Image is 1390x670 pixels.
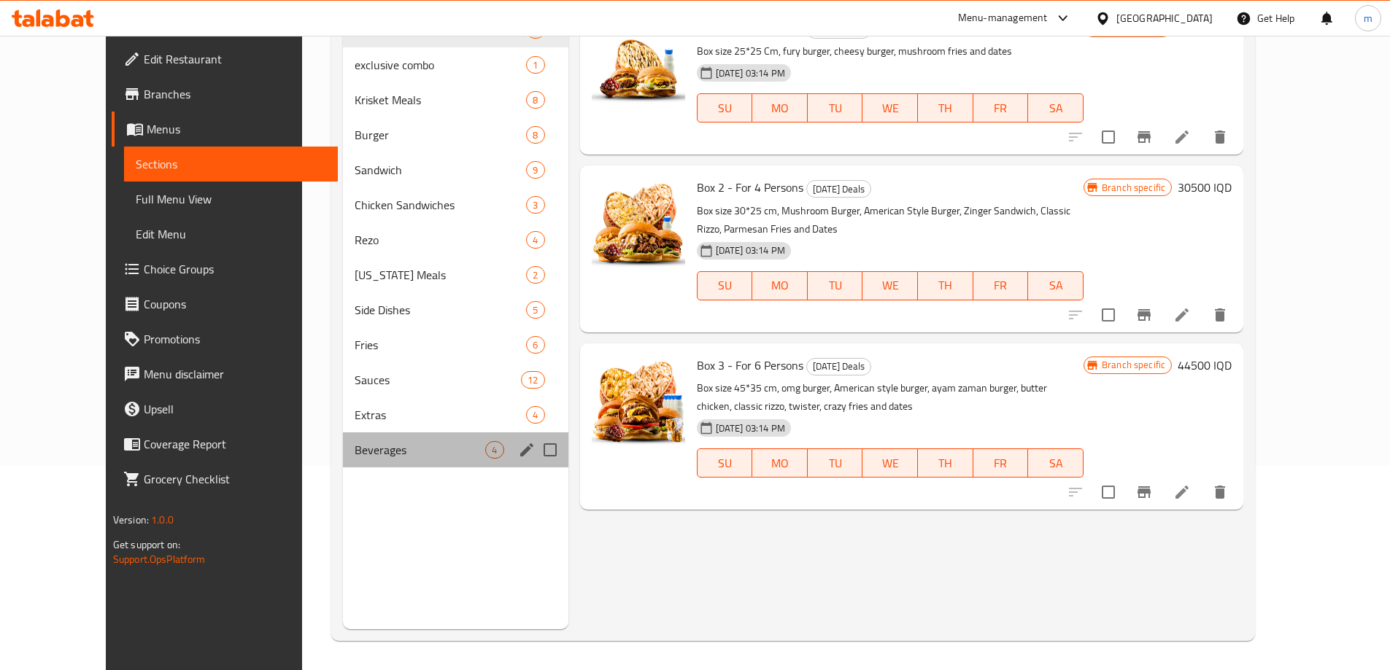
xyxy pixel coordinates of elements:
span: Select to update [1093,477,1124,507]
span: Get support on: [113,535,180,554]
a: Menu disclaimer [112,357,338,392]
div: items [485,441,503,459]
h6: 19500 IQD [1178,18,1232,39]
span: FR [979,98,1023,119]
button: MO [752,448,808,478]
a: Edit Menu [124,217,338,252]
button: Branch-specific-item [1127,475,1162,510]
a: Edit menu item [1173,483,1191,501]
a: Sections [124,147,338,182]
span: [DATE] 03:14 PM [710,421,791,435]
button: delete [1202,297,1238,332]
button: WE [862,271,918,300]
span: Side Dishes [355,301,526,319]
button: TH [918,271,973,300]
a: Edit menu item [1173,128,1191,146]
span: exclusive combo [355,56,526,74]
span: FR [979,453,1023,474]
div: Ramadan Deals [806,180,871,198]
span: Upsell [144,400,326,418]
span: Menu disclaimer [144,365,326,383]
span: MO [758,98,802,119]
div: items [526,266,544,284]
div: items [526,56,544,74]
span: SU [703,98,747,119]
span: Fries [355,336,526,354]
div: Beverages [355,441,485,459]
span: 1 [527,58,544,72]
h6: 30500 IQD [1178,177,1232,198]
span: SA [1034,98,1078,119]
span: SA [1034,453,1078,474]
span: TU [814,275,857,296]
button: SU [697,271,753,300]
div: Burger8 [343,117,568,152]
div: items [526,161,544,179]
div: items [526,336,544,354]
button: Branch-specific-item [1127,120,1162,155]
span: TH [924,275,968,296]
span: Rezo [355,231,526,249]
a: Promotions [112,322,338,357]
p: Box size 30*25 cm, Mushroom Burger, American Style Burger, Zinger Sandwich, Classic Rizzo, Parmes... [697,202,1084,238]
button: FR [973,93,1029,122]
span: Sandwich [355,161,526,179]
button: edit [516,439,538,461]
button: delete [1202,475,1238,510]
img: Box 3 - For 6 Persons [592,355,685,448]
span: 8 [527,93,544,107]
a: Support.OpsPlatform [113,550,206,569]
div: items [526,231,544,249]
span: Branches [144,85,326,103]
span: Branch specific [1096,358,1171,372]
span: Edit Restaurant [144,50,326,68]
div: Menu-management [958,9,1048,27]
button: MO [752,93,808,122]
span: SU [703,453,747,474]
button: FR [973,448,1029,478]
span: SU [703,275,747,296]
span: [DATE] 03:14 PM [710,66,791,80]
span: 6 [527,338,544,352]
span: Extras [355,406,526,424]
button: SA [1028,93,1084,122]
span: Sections [136,155,326,173]
div: Sauces12 [343,362,568,397]
span: 8 [527,128,544,142]
span: Select to update [1093,300,1124,330]
nav: Menu sections [343,7,568,473]
span: 9 [527,163,544,177]
span: 2 [527,268,544,282]
a: Full Menu View [124,182,338,217]
a: Edit menu item [1173,306,1191,324]
button: SU [697,93,753,122]
span: Branch specific [1096,181,1171,195]
span: TH [924,98,968,119]
span: Sauces [355,371,521,389]
div: Krisket Meals [355,91,526,109]
a: Menus [112,112,338,147]
div: Burger [355,126,526,144]
span: [US_STATE] Meals [355,266,526,284]
span: 4 [527,408,544,422]
span: TU [814,98,857,119]
button: TU [808,93,863,122]
button: SA [1028,271,1084,300]
div: items [521,371,544,389]
span: Version: [113,510,149,529]
a: Coupons [112,287,338,322]
span: 4 [486,443,503,457]
div: Beverages4edit [343,432,568,467]
div: items [526,301,544,319]
h6: 44500 IQD [1178,355,1232,375]
button: TH [918,448,973,478]
span: TU [814,453,857,474]
a: Grocery Checklist [112,461,338,496]
span: WE [868,453,912,474]
a: Choice Groups [112,252,338,287]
